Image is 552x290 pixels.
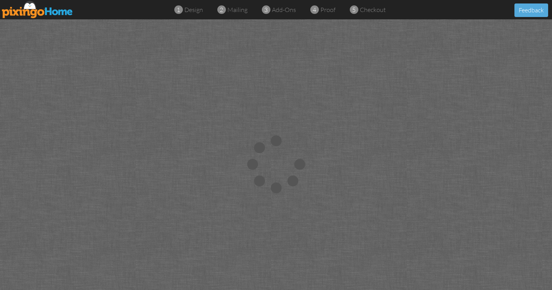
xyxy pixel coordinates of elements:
span: checkout [360,6,386,14]
span: 1 [177,5,180,14]
span: 5 [352,5,356,14]
span: add-ons [272,6,296,14]
span: 2 [220,5,223,14]
span: proof [320,6,335,14]
button: Feedback [514,3,548,17]
span: 3 [264,5,268,14]
span: 4 [313,5,316,14]
img: pixingo logo [2,1,73,18]
span: design [184,6,203,14]
span: mailing [227,6,248,14]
